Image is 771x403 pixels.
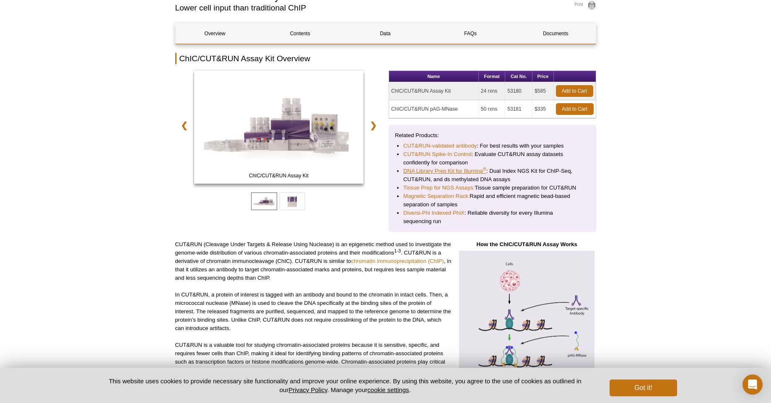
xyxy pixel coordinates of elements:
a: Documents [516,23,595,44]
li: Tissue sample preparation for CUT&RUN [403,184,581,192]
td: 24 rxns [479,82,505,100]
td: $585 [532,82,553,100]
a: Tissue Prep for NGS Assays: [403,184,475,192]
a: Contents [261,23,340,44]
li: : Dual Index NGS Kit for ChIP-Seq, CUT&RUN, and ds methylated DNA assays [403,167,581,184]
sup: ® [483,166,486,172]
li: : For best results with your samples [403,142,581,150]
th: Cat No. [505,71,532,82]
td: 53180 [505,82,532,100]
a: FAQs [431,23,510,44]
td: 53181 [505,100,532,118]
a: chromatin immunoprecipitation (ChIP) [351,258,444,264]
span: ChIC/CUT&RUN Assay Kit [196,172,362,180]
a: ❯ [364,116,382,135]
a: Data [346,23,425,44]
p: CUT&RUN (Cleavage Under Targets & Release Using Nuclease) is an epigenetic method used to investi... [175,240,452,282]
p: In CUT&RUN, a protein of interest is tagged with an antibody and bound to the chromatin in intact... [175,291,452,333]
strong: How the ChIC/CUT&RUN Assay Works [476,241,577,247]
th: Name [389,71,479,82]
td: $335 [532,100,553,118]
a: DNA Library Prep Kit for Illumina® [403,167,486,175]
h2: Lower cell input than traditional ChIP [175,4,556,12]
div: Open Intercom Messenger [742,374,763,395]
li: Rapid and efficient magnetic bead-based separation of samples [403,192,581,209]
sup: 1-3 [394,248,401,253]
a: CUT&RUN Spike-In Control [403,150,472,159]
td: 50 rxns [479,100,505,118]
a: Privacy Policy [288,386,327,393]
td: ChIC/CUT&RUN pAG-MNase [389,100,479,118]
img: ChIC/CUT&RUN Assay Kit [194,70,364,184]
a: Magnetic Separation Rack: [403,192,470,200]
li: : Reliable diversity for every Illumina sequencing run [403,209,581,226]
a: ChIC/CUT&RUN Assay Kit [194,70,364,186]
a: Add to Cart [556,103,594,115]
a: ❮ [175,116,193,135]
a: Diversi-Phi Indexed PhiX [403,209,465,217]
button: cookie settings [367,386,409,393]
a: CUT&RUN-validated antibody [403,142,477,150]
p: Related Products: [395,131,590,140]
p: This website uses cookies to provide necessary site functionality and improve your online experie... [94,377,596,394]
li: : Evaluate CUT&RUN assay datasets confidently for comparison [403,150,581,167]
th: Format [479,71,505,82]
td: ChIC/CUT&RUN Assay Kit [389,82,479,100]
a: Overview [176,23,254,44]
p: CUT&RUN is a valuable tool for studying chromatin-associated proteins because it is sensitive, sp... [175,341,452,391]
a: Print [565,1,596,10]
h2: ChIC/CUT&RUN Assay Kit Overview [175,53,596,64]
a: Add to Cart [556,85,593,97]
button: Got it! [610,380,677,396]
th: Price [532,71,553,82]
